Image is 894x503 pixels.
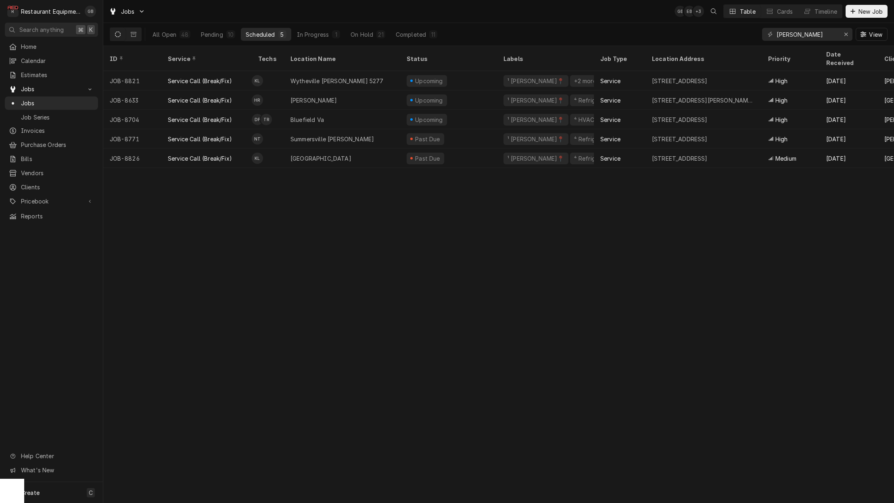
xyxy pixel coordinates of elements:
div: GB [85,6,96,17]
div: Labels [503,54,587,63]
div: Scheduled [246,30,275,39]
div: Wytheville [PERSON_NAME] 5277 [290,77,384,85]
div: Upcoming [414,77,444,85]
div: HR [252,94,263,106]
span: Purchase Orders [21,140,94,149]
span: Jobs [21,85,82,93]
a: Go to Pricebook [5,195,98,208]
div: Service [600,96,620,105]
a: Reports [5,210,98,223]
div: Status [407,54,489,63]
span: Job Series [21,113,94,122]
div: JOB-8704 [103,110,161,129]
div: [DATE] [820,90,878,110]
div: Kaleb Lewis's Avatar [252,75,263,86]
span: Bills [21,155,94,163]
span: Pricebook [21,197,82,205]
div: EB [684,6,695,17]
span: Calendar [21,57,94,65]
button: View [856,28,888,41]
div: Timeline [815,7,837,16]
a: Purchase Orders [5,138,98,151]
div: R [7,6,19,17]
span: High [775,135,788,143]
div: ¹ [PERSON_NAME]📍 [507,77,565,85]
span: Home [21,42,94,51]
div: 21 [378,30,383,39]
div: Cards [777,7,793,16]
span: Search anything [19,25,64,34]
a: Jobs [5,96,98,110]
button: Search anything⌘K [5,23,98,37]
div: JOB-8633 [103,90,161,110]
button: Open search [707,5,720,18]
div: Bluefield Va [290,115,324,124]
div: ¹ [PERSON_NAME]📍 [507,96,565,105]
div: [DATE] [820,149,878,168]
div: Hunter Ralston's Avatar [252,94,263,106]
button: Erase input [840,28,852,41]
div: Table [740,7,756,16]
div: ⁴ HVAC 🌡️ [573,115,604,124]
div: Upcoming [414,115,444,124]
div: [GEOGRAPHIC_DATA] [290,154,351,163]
div: ¹ [PERSON_NAME]📍 [507,154,565,163]
span: What's New [21,466,93,474]
div: Pending [201,30,223,39]
div: JOB-8771 [103,129,161,149]
div: Location Name [290,54,392,63]
div: ¹ [PERSON_NAME]📍 [507,135,565,143]
div: Date Received [826,50,870,67]
div: DP [252,114,263,125]
div: [DATE] [820,110,878,129]
div: On Hold [351,30,373,39]
div: Job Type [600,54,639,63]
div: Upcoming [414,96,444,105]
div: Past Due [414,135,441,143]
a: Bills [5,152,98,166]
a: Home [5,40,98,53]
div: Techs [258,54,278,63]
a: Job Series [5,111,98,124]
div: [STREET_ADDRESS] [652,154,708,163]
div: +2 more [573,77,597,85]
div: Nick Tussey's Avatar [252,133,263,145]
div: KL [252,153,263,164]
div: Service Call (Break/Fix) [168,96,232,105]
div: ¹ [PERSON_NAME]📍 [507,115,565,124]
div: KL [252,75,263,86]
span: Medium [775,154,796,163]
span: High [775,96,788,105]
a: Estimates [5,68,98,82]
span: Invoices [21,126,94,135]
div: [DATE] [820,71,878,90]
div: Service Call (Break/Fix) [168,135,232,143]
div: NT [252,133,263,145]
span: Jobs [21,99,94,107]
div: Kaleb Lewis's Avatar [252,153,263,164]
span: Create [21,489,40,496]
span: K [89,25,93,34]
div: JOB-8821 [103,71,161,90]
a: Clients [5,180,98,194]
div: ID [110,54,153,63]
div: Service [600,154,620,163]
div: Location Address [652,54,754,63]
div: Thomas Ross's Avatar [261,114,272,125]
span: Jobs [121,7,135,16]
div: + 3 [693,6,704,17]
span: Vendors [21,169,94,177]
div: [PERSON_NAME] [290,96,337,105]
div: Service [600,77,620,85]
div: All Open [152,30,176,39]
div: Service [600,135,620,143]
span: New Job [857,7,884,16]
div: Restaurant Equipment Diagnostics's Avatar [7,6,19,17]
div: Emily Bird's Avatar [684,6,695,17]
span: Estimates [21,71,94,79]
div: [STREET_ADDRESS] [652,77,708,85]
div: [STREET_ADDRESS][PERSON_NAME][PERSON_NAME] [652,96,755,105]
a: Go to What's New [5,463,98,477]
div: Restaurant Equipment Diagnostics [21,7,80,16]
div: Completed [396,30,426,39]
